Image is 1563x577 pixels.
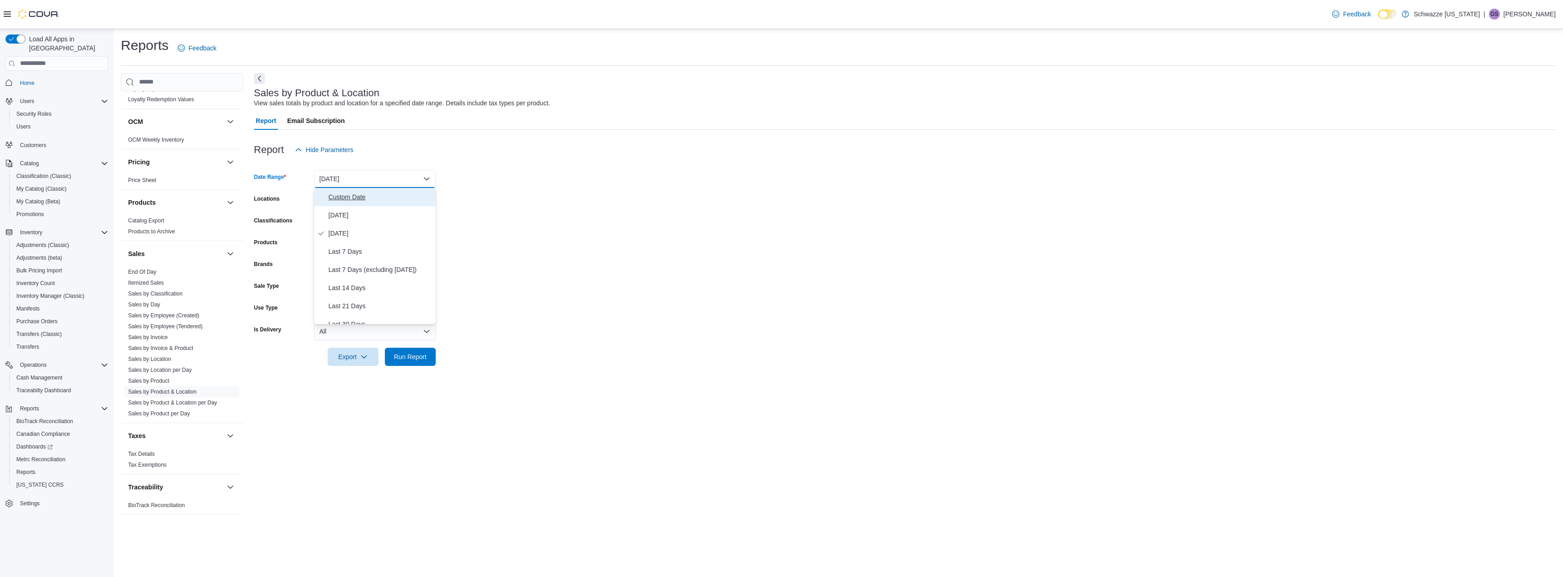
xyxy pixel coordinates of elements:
[329,210,432,221] span: [DATE]
[16,227,46,238] button: Inventory
[13,183,70,194] a: My Catalog (Classic)
[329,246,432,257] span: Last 7 Days
[13,479,67,490] a: [US_STATE] CCRS
[18,10,59,19] img: Cova
[128,217,164,224] a: Catalog Export
[16,173,71,180] span: Classification (Classic)
[16,110,51,118] span: Security Roles
[9,264,112,277] button: Bulk Pricing Import
[9,415,112,428] button: BioTrack Reconciliation
[9,182,112,195] button: My Catalog (Classic)
[13,278,59,289] a: Inventory Count
[2,359,112,371] button: Operations
[329,319,432,330] span: Last 30 Days
[16,158,42,169] button: Catalog
[16,267,62,274] span: Bulk Pricing Import
[128,377,169,385] span: Sales by Product
[128,85,177,92] a: Loyalty Adjustments
[254,73,265,84] button: Next
[225,248,236,259] button: Sales
[2,76,112,89] button: Home
[13,303,108,314] span: Manifests
[128,334,168,341] span: Sales by Invoice
[1490,9,1498,20] span: GS
[9,315,112,328] button: Purchase Orders
[16,96,38,107] button: Users
[16,139,108,151] span: Customers
[128,356,171,362] a: Sales by Location
[128,461,167,469] span: Tax Exemptions
[13,441,108,452] span: Dashboards
[16,343,39,350] span: Transfers
[9,384,112,397] button: Traceabilty Dashboard
[128,158,223,167] button: Pricing
[13,454,108,465] span: Metrc Reconciliation
[16,403,43,414] button: Reports
[329,264,432,275] span: Last 7 Days (excluding [DATE])
[128,312,199,319] a: Sales by Employee (Created)
[16,227,108,238] span: Inventory
[13,385,108,396] span: Traceabilty Dashboard
[13,479,108,490] span: Washington CCRS
[121,175,243,189] div: Pricing
[128,301,160,308] span: Sales by Day
[13,429,74,439] a: Canadian Compliance
[16,318,58,325] span: Purchase Orders
[254,88,379,99] h3: Sales by Product & Location
[9,440,112,453] a: Dashboards
[13,209,48,220] a: Promotions
[13,372,108,383] span: Cash Management
[128,410,190,417] span: Sales by Product per Day
[9,252,112,264] button: Adjustments (beta)
[254,144,284,155] h3: Report
[128,431,146,440] h3: Taxes
[16,387,71,394] span: Traceabilty Dashboard
[128,290,183,297] span: Sales by Classification
[13,108,55,119] a: Security Roles
[9,170,112,182] button: Classification (Classic)
[13,108,108,119] span: Security Roles
[2,95,112,108] button: Users
[128,323,203,330] a: Sales by Employee (Tendered)
[16,498,43,509] a: Settings
[121,36,169,54] h1: Reports
[2,497,112,510] button: Settings
[128,399,217,406] a: Sales by Product & Location per Day
[13,303,43,314] a: Manifests
[13,171,75,182] a: Classification (Classic)
[225,430,236,441] button: Taxes
[20,98,34,105] span: Users
[1483,9,1485,20] p: |
[16,430,70,438] span: Canadian Compliance
[2,402,112,415] button: Reports
[254,239,278,246] label: Products
[128,462,167,468] a: Tax Exemptions
[16,305,40,312] span: Manifests
[254,326,281,333] label: Is Delivery
[16,211,44,218] span: Promotions
[128,177,156,183] a: Price Sheet
[13,121,108,132] span: Users
[128,279,164,286] span: Itemized Sales
[128,249,145,258] h3: Sales
[16,292,85,300] span: Inventory Manager (Classic)
[13,252,108,263] span: Adjustments (beta)
[128,367,192,373] a: Sales by Location per Day
[254,217,293,224] label: Classifications
[329,301,432,311] span: Last 21 Days
[13,429,108,439] span: Canadian Compliance
[121,215,243,241] div: Products
[174,39,220,57] a: Feedback
[13,121,34,132] a: Users
[333,348,373,366] span: Export
[16,242,69,249] span: Adjustments (Classic)
[2,138,112,152] button: Customers
[13,265,66,276] a: Bulk Pricing Import
[128,217,164,224] span: Catalog Export
[225,482,236,493] button: Traceability
[128,136,184,143] span: OCM Weekly Inventory
[1503,9,1556,20] p: [PERSON_NAME]
[13,341,108,352] span: Transfers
